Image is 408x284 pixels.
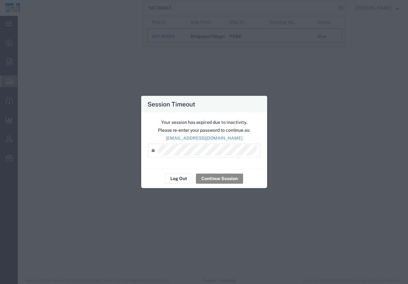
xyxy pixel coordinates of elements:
[148,119,260,125] p: Your session has expired due to inactivity.
[148,135,260,141] p: [EMAIL_ADDRESS][DOMAIN_NAME]
[165,173,192,184] button: Log Out
[196,173,243,184] button: Continue Session
[148,99,195,108] h4: Session Timeout
[148,127,260,133] p: Please re-enter your password to continue as:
